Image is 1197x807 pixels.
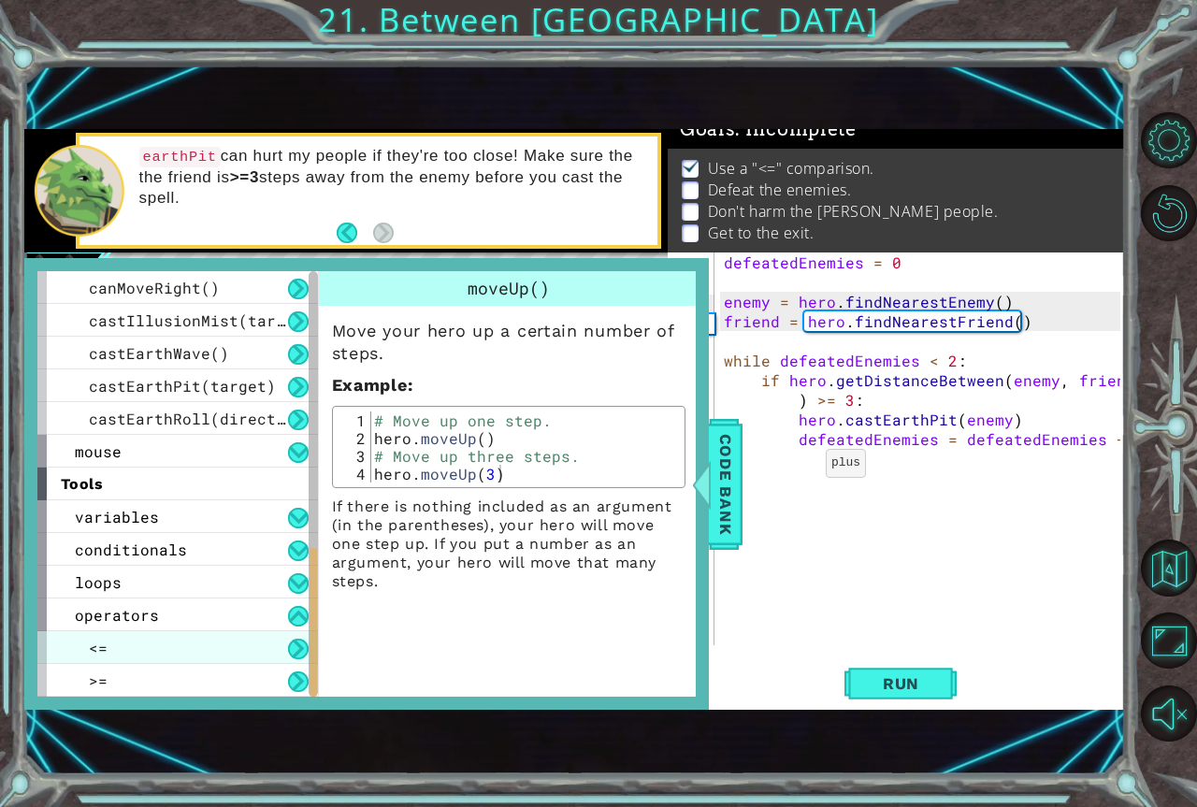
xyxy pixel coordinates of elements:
[89,278,220,297] span: canMoveRight()
[75,441,122,461] span: mouse
[671,255,714,275] div: 1
[139,147,221,167] code: earthPit
[671,412,714,432] div: 8
[89,343,229,363] span: castEarthWave()
[1141,185,1197,241] button: Restart Level
[338,447,371,465] div: 3
[671,353,714,373] div: 6
[230,168,259,186] strong: >=3
[75,572,122,592] span: loops
[337,223,373,243] button: Back
[671,334,714,353] div: 5
[37,468,318,500] div: tools
[671,373,714,412] div: 7
[711,427,741,541] span: Code Bank
[1141,685,1197,742] button: Unmute
[1143,532,1197,605] a: Back to Map
[139,146,645,209] p: can hurt my people if they're too close! Make sure the the friend is steps away from the enemy be...
[89,638,108,657] span: <=
[89,310,313,330] span: castIllusionMist(target)
[89,670,108,690] span: >=
[682,158,700,173] img: Check mark for checkbox
[89,409,313,428] span: castEarthRoll(direction)
[672,314,714,334] div: 4
[831,455,860,469] code: plus
[708,158,874,179] p: Use a "<=" comparison.
[468,277,550,299] span: moveUp()
[338,411,371,429] div: 1
[1141,112,1197,168] button: Level Options
[735,118,856,140] span: : Incomplete
[332,375,413,395] strong: :
[332,497,685,591] p: If there is nothing included as an argument (in the parentheses), your hero will move one step up...
[338,429,371,447] div: 2
[1141,612,1197,669] button: Maximize Browser
[844,661,957,707] button: Shift+Enter: Run current code.
[61,475,104,493] span: tools
[89,376,276,396] span: castEarthPit(target)
[672,295,714,314] div: 3
[75,605,159,625] span: operators
[1141,540,1197,596] button: Back to Map
[338,465,371,483] div: 4
[373,223,394,243] button: Next
[332,375,408,395] span: Example
[708,223,815,243] p: Get to the exit.
[680,118,857,141] span: Goals
[75,540,187,559] span: conditionals
[708,180,851,200] p: Defeat the enemies.
[75,507,159,526] span: variables
[332,320,685,365] p: Move your hero up a certain number of steps.
[319,271,699,306] div: moveUp()
[864,674,938,693] span: Run
[708,201,999,222] p: Don't harm the [PERSON_NAME] people.
[671,275,714,295] div: 2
